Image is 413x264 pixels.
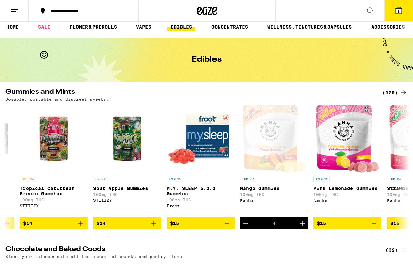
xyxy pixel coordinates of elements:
[240,217,252,229] button: Decrement
[167,198,235,202] p: 100mg THC
[240,186,308,191] p: Mango Gummies
[20,176,36,182] p: SATIVA
[316,105,379,173] img: Kanha - Pink Lemonade Gummies
[5,246,374,254] h2: Chocolate and Baked Goods
[317,221,326,226] span: $15
[170,221,179,226] span: $15
[240,105,308,217] a: Open page for Mango Gummies from Kanha
[93,105,161,217] a: Open page for Sour Apple Gummies from STIIIZY
[5,254,185,259] p: Stock your kitchen with all the essential snacks and pantry items.
[398,9,400,13] span: 8
[240,176,256,182] p: INDICA
[3,23,22,31] a: HOME
[387,176,403,182] p: INDICA
[313,176,330,182] p: INDICA
[192,56,222,64] h1: Edibles
[20,186,88,196] p: Tropical Caribbean Breeze Gummies
[5,89,374,97] h2: Gummies and Mints
[313,198,381,203] div: Kanha
[167,105,235,173] img: Froot - M.Y. SLEEP 5:2:2 Gummies
[93,186,161,191] p: Sour Apple Gummies
[20,105,88,217] a: Open page for Tropical Caribbean Breeze Gummies from STIIIZY
[93,198,161,203] div: STIIIZY
[5,97,109,101] p: Dosable, portable and discreet sweets.
[240,198,308,203] div: Kanha
[167,204,235,208] div: Froot
[66,23,120,31] a: FLOWER & PREROLLS
[93,105,161,173] img: STIIIZY - Sour Apple Gummies
[20,198,88,202] p: 100mg THC
[313,186,381,191] p: Pink Lemonade Gummies
[23,221,32,226] span: $14
[167,23,195,31] a: EDIBLES
[273,221,276,226] div: 4
[20,217,88,229] button: Add to bag
[167,217,235,229] button: Add to bag
[20,105,88,173] img: STIIIZY - Tropical Caribbean Breeze Gummies
[385,246,408,254] a: (32)
[313,105,381,217] a: Open page for Pink Lemonade Gummies from Kanha
[167,186,235,196] p: M.Y. SLEEP 5:2:2 Gummies
[264,23,355,31] a: WELLNESS, TINCTURES & CAPSULES
[384,0,413,21] button: 8
[20,204,88,208] div: STIIIZY
[0,0,371,49] button: Redirect to URL
[240,192,308,197] p: 100mg THC
[167,105,235,217] a: Open page for M.Y. SLEEP 5:2:2 Gummies from Froot
[93,192,161,197] p: 100mg THC
[208,23,252,31] a: CONCENTRATES
[133,23,155,31] a: VAPES
[368,23,408,31] a: ACCESSORIES
[382,89,408,97] a: (120)
[167,176,183,182] p: INDICA
[296,217,308,229] button: Increment
[93,176,109,182] p: HYBRID
[4,5,49,10] span: Hi. Need any help?
[313,192,381,197] p: 100mg THC
[93,217,161,229] button: Add to bag
[313,217,381,229] button: Add to bag
[35,23,54,31] a: SALE
[97,221,106,226] span: $14
[390,221,399,226] span: $15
